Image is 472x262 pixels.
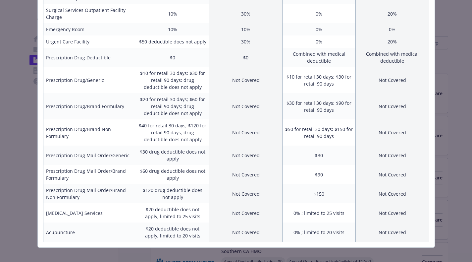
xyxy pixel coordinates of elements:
[136,23,209,35] td: 10%
[356,223,429,242] td: Not Covered
[43,165,136,184] td: Prescription Drug Mail Order/Brand Formulary
[43,223,136,242] td: Acupuncture
[43,4,136,23] td: Surgical Services Outpatient Facility Charge
[209,35,283,48] td: 30%
[43,119,136,146] td: Prescription Drug/Brand Non-Formulary
[43,184,136,203] td: Prescription Drug Mail Order/Brand Non-Formulary
[283,184,356,203] td: $150
[136,203,209,223] td: $20 deductible does not apply; limited to 25 visits
[209,223,283,242] td: Not Covered
[43,203,136,223] td: [MEDICAL_DATA] Services
[136,146,209,165] td: $30 drug deductible does not apply
[43,35,136,48] td: Urgent Care Facility
[209,146,283,165] td: Not Covered
[283,67,356,93] td: $10 for retail 30 days; $30 for retail 90 days
[136,165,209,184] td: $60 drug deductible does not apply
[283,119,356,146] td: $50 for retail 30 days; $150 for retail 90 days
[136,93,209,119] td: $20 for retail 30 days; $60 for retail 90 days; drug deductible does not apply
[283,146,356,165] td: $30
[209,93,283,119] td: Not Covered
[209,203,283,223] td: Not Covered
[283,48,356,67] td: Combined with medical deductible
[43,93,136,119] td: Prescription Drug/Brand Formulary
[43,67,136,93] td: Prescription Drug/Generic
[209,165,283,184] td: Not Covered
[136,119,209,146] td: $40 for retail 30 days; $120 for retail 90 days; drug deductible does not apply
[356,35,429,48] td: 20%
[209,4,283,23] td: 30%
[356,93,429,119] td: Not Covered
[209,23,283,35] td: 10%
[356,4,429,23] td: 20%
[43,23,136,35] td: Emergency Room
[356,203,429,223] td: Not Covered
[209,48,283,67] td: $0
[136,35,209,48] td: $50 deductible does not apply
[283,23,356,35] td: 0%
[356,165,429,184] td: Not Covered
[356,146,429,165] td: Not Covered
[283,4,356,23] td: 0%
[136,48,209,67] td: $0
[283,35,356,48] td: 0%
[209,119,283,146] td: Not Covered
[136,67,209,93] td: $10 for retail 30 days; $30 for retail 90 days; drug deductible does not apply
[356,23,429,35] td: 0%
[356,48,429,67] td: Combined with medical deductible
[283,223,356,242] td: 0% ; limited to 20 visits
[136,223,209,242] td: $20 deductible does not apply; limited to 20 visits
[136,4,209,23] td: 10%
[43,146,136,165] td: Prescription Drug Mail Order/Generic
[283,93,356,119] td: $30 for retail 30 days; $90 for retail 90 days
[43,48,136,67] td: Prescription Drug Deductible
[283,165,356,184] td: $90
[356,184,429,203] td: Not Covered
[209,67,283,93] td: Not Covered
[283,203,356,223] td: 0% ; limited to 25 visits
[136,184,209,203] td: $120 drug deductible does not apply
[356,67,429,93] td: Not Covered
[356,119,429,146] td: Not Covered
[209,184,283,203] td: Not Covered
